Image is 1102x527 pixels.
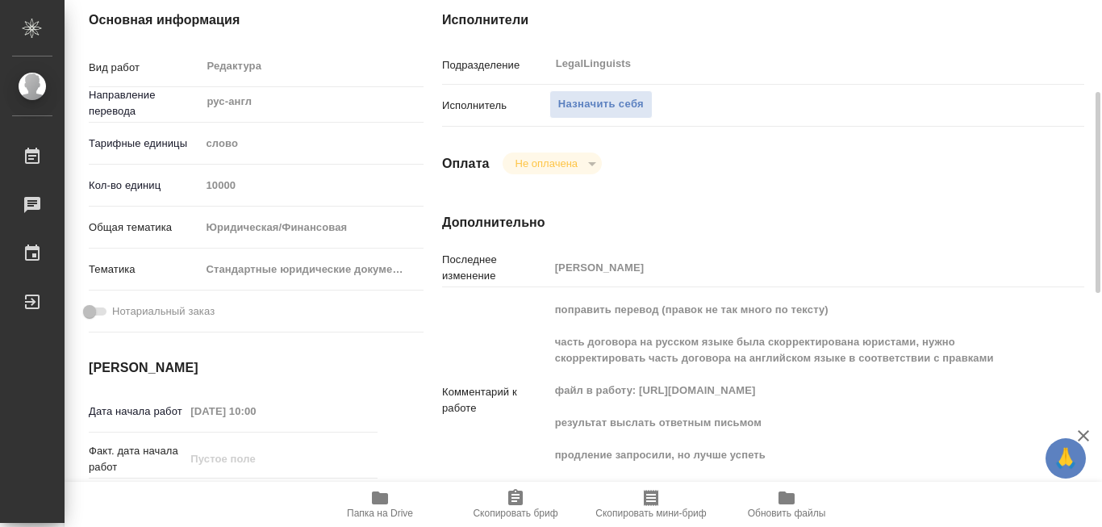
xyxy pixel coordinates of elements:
[89,60,200,76] p: Вид работ
[347,508,413,519] span: Папка на Drive
[200,130,424,157] div: слово
[185,399,326,423] input: Пустое поле
[448,482,583,527] button: Скопировать бриф
[89,220,200,236] p: Общая тематика
[1052,441,1079,475] span: 🙏
[473,508,557,519] span: Скопировать бриф
[89,87,200,119] p: Направление перевода
[442,57,549,73] p: Подразделение
[89,443,185,475] p: Факт. дата начала работ
[442,252,549,284] p: Последнее изменение
[442,213,1084,232] h4: Дополнительно
[595,508,706,519] span: Скопировать мини-бриф
[200,256,424,283] div: Стандартные юридические документы, договоры, уставы
[89,10,378,30] h4: Основная информация
[89,178,200,194] p: Кол-во единиц
[549,296,1031,501] textarea: поправить перевод (правок не так много по тексту) часть договора на русском языке была скорректир...
[503,153,602,174] div: Не оплачена
[89,358,378,378] h4: [PERSON_NAME]
[442,10,1084,30] h4: Исполнители
[549,90,653,119] button: Назначить себя
[549,256,1031,279] input: Пустое поле
[442,98,549,114] p: Исполнитель
[200,174,424,197] input: Пустое поле
[312,482,448,527] button: Папка на Drive
[719,482,854,527] button: Обновить файлы
[200,214,424,241] div: Юридическая/Финансовая
[442,154,490,174] h4: Оплата
[89,261,200,278] p: Тематика
[442,384,549,416] p: Комментарий к работе
[185,447,326,471] input: Пустое поле
[511,157,582,170] button: Не оплачена
[748,508,826,519] span: Обновить файлы
[89,404,185,420] p: Дата начала работ
[583,482,719,527] button: Скопировать мини-бриф
[112,303,215,320] span: Нотариальный заказ
[1046,438,1086,479] button: 🙏
[558,95,644,114] span: Назначить себя
[89,136,200,152] p: Тарифные единицы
